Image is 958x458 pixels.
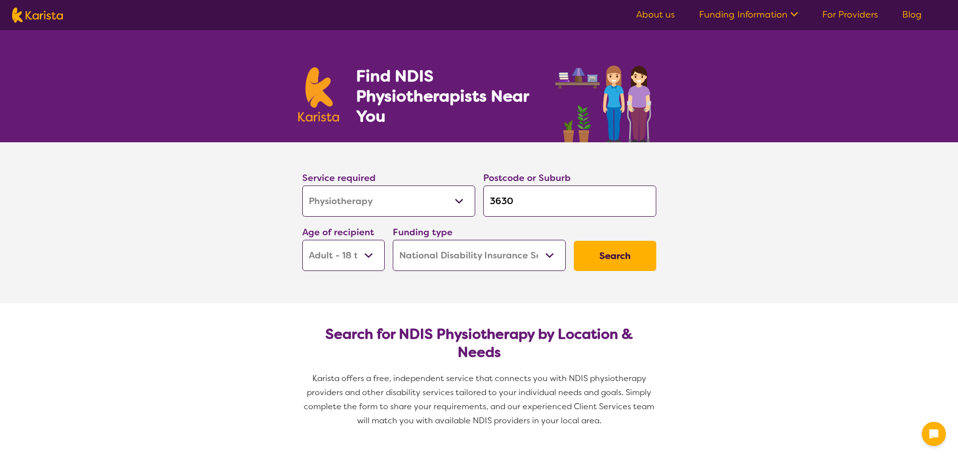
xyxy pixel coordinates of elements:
[483,186,656,217] input: Type
[393,226,453,238] label: Funding type
[298,67,339,122] img: Karista logo
[699,9,798,21] a: Funding Information
[552,54,660,142] img: physiotherapy
[902,9,922,21] a: Blog
[298,372,660,428] p: Karista offers a free, independent service that connects you with NDIS physiotherapy providers an...
[302,226,374,238] label: Age of recipient
[302,172,376,184] label: Service required
[356,66,542,126] h1: Find NDIS Physiotherapists Near You
[483,172,571,184] label: Postcode or Suburb
[574,241,656,271] button: Search
[12,8,63,23] img: Karista logo
[636,9,675,21] a: About us
[310,325,648,361] h2: Search for NDIS Physiotherapy by Location & Needs
[822,9,878,21] a: For Providers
